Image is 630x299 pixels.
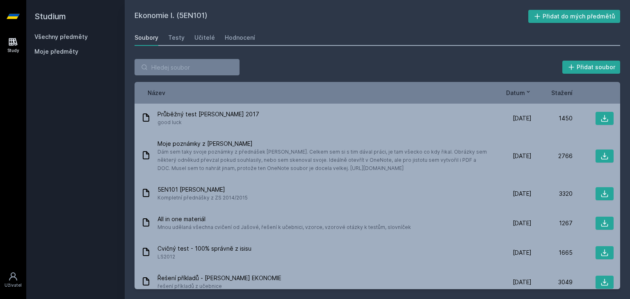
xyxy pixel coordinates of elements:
[168,29,185,46] a: Testy
[157,274,281,282] span: Řešení příkladů - [PERSON_NAME] EKONOMIE
[506,88,532,97] button: Datum
[157,223,411,231] span: Mnou udělaná všechna cvičení od Jašové, řešení k učebnici, vzorce, vzorové otázky k testům, slovn...
[5,282,22,288] div: Uživatel
[532,278,573,286] div: 3049
[528,10,621,23] button: Přidat do mých předmětů
[194,34,215,42] div: Učitelé
[7,48,19,54] div: Study
[168,34,185,42] div: Testy
[513,219,532,227] span: [DATE]
[157,245,251,253] span: Cvičný test - 100% správně z isisu
[157,140,487,148] span: Moje poznámky z [PERSON_NAME]
[551,88,573,97] button: Stažení
[513,278,532,286] span: [DATE]
[2,267,25,292] a: Uživatel
[135,29,158,46] a: Soubory
[157,253,251,261] span: LS2012
[532,249,573,257] div: 1665
[513,249,532,257] span: [DATE]
[135,59,240,75] input: Hledej soubor
[148,88,165,97] button: Název
[194,29,215,46] a: Učitelé
[225,34,255,42] div: Hodnocení
[34,33,88,40] a: Všechny předměty
[157,215,411,223] span: All in one materiál
[135,34,158,42] div: Soubory
[157,118,259,127] span: good luck
[562,61,621,74] button: Přidat soubor
[532,219,573,227] div: 1267
[513,152,532,160] span: [DATE]
[532,152,573,160] div: 2766
[157,282,281,290] span: řešení příkladů z učebnice
[2,33,25,58] a: Study
[532,114,573,122] div: 1450
[135,10,528,23] h2: Ekonomie I. (5EN101)
[157,194,248,202] span: Kompletní přednášky z ZS 2014/2015
[225,29,255,46] a: Hodnocení
[34,48,78,56] span: Moje předměty
[157,110,259,118] span: Průběžný test [PERSON_NAME] 2017
[513,190,532,198] span: [DATE]
[532,190,573,198] div: 3320
[157,186,248,194] span: 5EN101 [PERSON_NAME]
[157,148,487,172] span: Dám sem taky svoje poznámky z přednášek [PERSON_NAME]. Celkem sem si s tim dával práci, je tam vš...
[513,114,532,122] span: [DATE]
[506,88,525,97] span: Datum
